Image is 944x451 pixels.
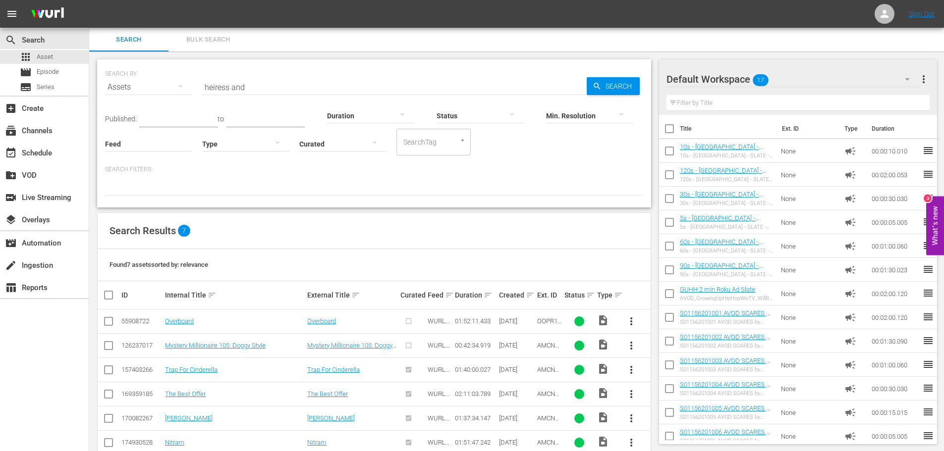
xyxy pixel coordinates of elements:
[922,311,934,323] span: reorder
[777,234,840,258] td: None
[121,342,162,349] div: 126237017
[922,358,934,370] span: reorder
[777,353,840,377] td: None
[105,73,192,101] div: Assets
[597,411,609,423] span: Video
[680,366,774,373] div: S01156201003 AVOD SCARES by SHUDDER WillBeRightBack 60
[6,8,18,20] span: menu
[680,319,774,325] div: S01156201001 AVOD SCARES by SHUDDER WillBeRightBack 120
[597,436,609,448] span: Video
[777,282,840,305] td: None
[614,291,623,300] span: sort
[24,2,71,26] img: ans4CAIJ8jUAAAAAAAAAAAAAAAAAAAAAAAAgQb4GAAAAAAAAAAAAAAAAAAAAAAAAJMjXAAAAAAAAAAAAAAAAAAAAAAAAgAT5G...
[868,305,922,329] td: 00:02:00.120
[625,437,637,449] span: more_vert
[680,286,755,293] a: GUHH 2 min Roku Ad Slate
[922,430,934,442] span: reorder
[165,317,194,325] a: Overboard
[680,167,766,182] a: 120s - [GEOGRAPHIC_DATA] - SLATE - 2021
[868,234,922,258] td: 00:01:00.060
[499,289,534,301] div: Created
[307,289,397,301] div: External Title
[680,438,774,444] div: S01156201006 AVOD SCARES by SHUDDER WillBeRightBack 05
[5,147,17,159] span: Schedule
[680,152,774,159] div: 10s - [GEOGRAPHIC_DATA] - SLATE - 2021
[844,383,856,395] span: Ad
[922,216,934,228] span: reorder
[445,291,454,300] span: sort
[537,342,559,364] span: AMCNVR0000014465
[105,115,137,123] span: Published:
[564,289,594,301] div: Status
[121,390,162,398] div: 169359185
[537,317,561,340] span: OOPR1337408726668
[868,163,922,187] td: 00:02:00.053
[455,317,496,325] div: 01:52:11.433
[307,342,396,356] a: Mystery Millionaire 105: Doggy Style
[924,194,932,202] div: 3
[666,65,919,93] div: Default Workspace
[121,439,162,446] div: 174930528
[537,291,561,299] div: Ext. ID
[597,363,609,375] span: Video
[20,66,32,78] span: Episode
[680,357,773,372] a: S01156201003 AVOD SCARES by SHUDDER WillBeRightBack 60
[428,390,449,405] span: WURL Feed
[844,169,856,181] span: Ad
[844,406,856,418] span: Ad
[5,192,17,203] span: Live Streaming
[307,414,355,422] a: [PERSON_NAME]
[178,225,190,237] span: 7
[307,317,336,325] a: Overboard
[777,377,840,401] td: None
[597,339,609,351] span: Video
[587,77,640,95] button: Search
[351,291,360,300] span: sort
[5,169,17,181] span: VOD
[105,165,643,174] p: Search Filters:
[5,282,17,294] span: Reports
[680,381,773,396] a: S01156201004 AVOD SCARES by SHUDDER WillBeRightBack 30
[95,34,163,46] span: Search
[680,404,773,419] a: S01156201005 AVOD SCARES by SHUDDER WillBeRightBack 15
[777,329,840,353] td: None
[680,248,774,254] div: 60s - [GEOGRAPHIC_DATA] - SLATE - 2021
[428,317,449,332] span: WURL Feed
[602,77,640,95] span: Search
[868,353,922,377] td: 00:01:00.060
[625,315,637,327] span: more_vert
[680,224,774,230] div: 5s - [GEOGRAPHIC_DATA] - SLATE - 2021
[5,237,17,249] span: Automation
[625,388,637,400] span: more_vert
[844,311,856,323] span: Ad
[922,192,934,204] span: reorder
[777,258,840,282] td: None
[680,143,763,158] a: 10s - [GEOGRAPHIC_DATA] - SLATE - 2021
[597,314,609,326] span: Video
[619,309,643,333] button: more_vert
[619,382,643,406] button: more_vert
[868,258,922,282] td: 00:01:30.023
[777,163,840,187] td: None
[110,225,176,237] span: Search Results
[20,81,32,93] span: Series
[619,406,643,430] button: more_vert
[777,424,840,448] td: None
[597,387,609,399] span: Video
[121,317,162,325] div: 55908722
[5,259,17,271] span: Ingestion
[868,424,922,448] td: 00:00:05.005
[597,289,616,301] div: Type
[455,289,496,301] div: Duration
[121,291,162,299] div: ID
[5,125,17,137] span: Channels
[680,414,774,420] div: S01156201005 AVOD SCARES by SHUDDER WillBeRightBack 15
[625,412,637,424] span: more_vert
[777,187,840,210] td: None
[458,136,467,145] button: Open
[307,366,360,373] a: Trap For Cinderella
[537,414,559,437] span: AMCNVR0000066729
[428,366,449,381] span: WURL Feed
[680,271,774,278] div: 90s - [GEOGRAPHIC_DATA] - SLATE - 2021
[926,196,944,255] button: Open Feedback Widget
